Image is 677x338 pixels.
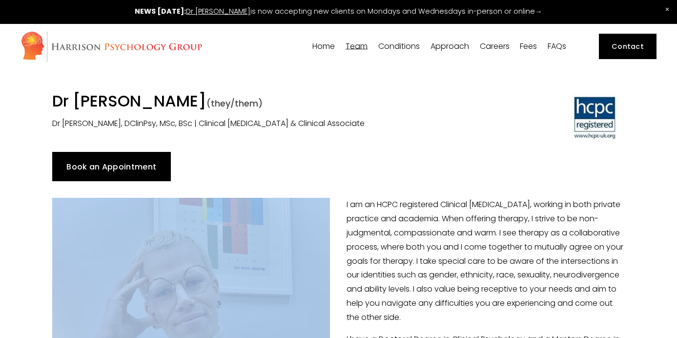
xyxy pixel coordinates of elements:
[52,117,478,131] p: Dr [PERSON_NAME], DClinPsy, MSc, BSc | Clinical [MEDICAL_DATA] & Clinical Associate
[52,91,478,114] h1: Dr [PERSON_NAME]
[52,152,171,181] a: Book an Appointment
[346,42,368,51] a: folder dropdown
[378,42,420,51] a: folder dropdown
[186,6,250,16] a: Dr [PERSON_NAME]
[548,42,566,51] a: FAQs
[312,42,335,51] a: Home
[378,42,420,50] span: Conditions
[431,42,469,51] a: folder dropdown
[520,42,537,51] a: Fees
[480,42,510,51] a: Careers
[206,98,263,109] span: (they/them)
[599,34,657,60] a: Contact
[346,42,368,50] span: Team
[52,198,625,324] p: I am an HCPC registered Clinical [MEDICAL_DATA], working in both private practice and academia. W...
[21,31,203,63] img: Harrison Psychology Group
[431,42,469,50] span: Approach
